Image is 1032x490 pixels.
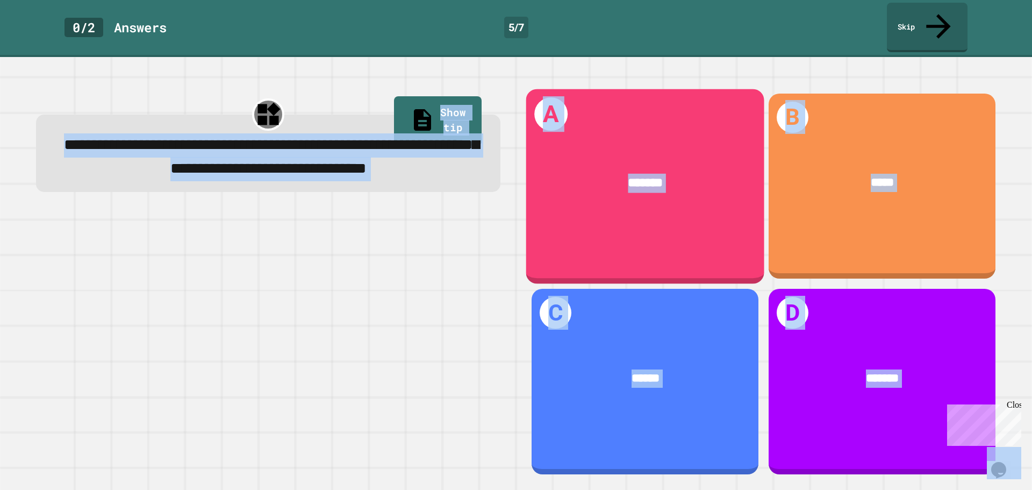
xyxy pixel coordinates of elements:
div: Chat with us now!Close [4,4,74,68]
div: 0 / 2 [64,18,103,37]
div: Answer s [114,18,167,37]
h1: A [534,97,568,131]
h1: B [777,102,808,133]
h1: C [540,297,571,329]
h1: D [777,297,808,329]
iframe: chat widget [987,447,1021,479]
div: 5 / 7 [504,17,528,38]
a: Skip [887,3,967,52]
iframe: chat widget [943,400,1021,446]
a: Show tip [394,96,482,146]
